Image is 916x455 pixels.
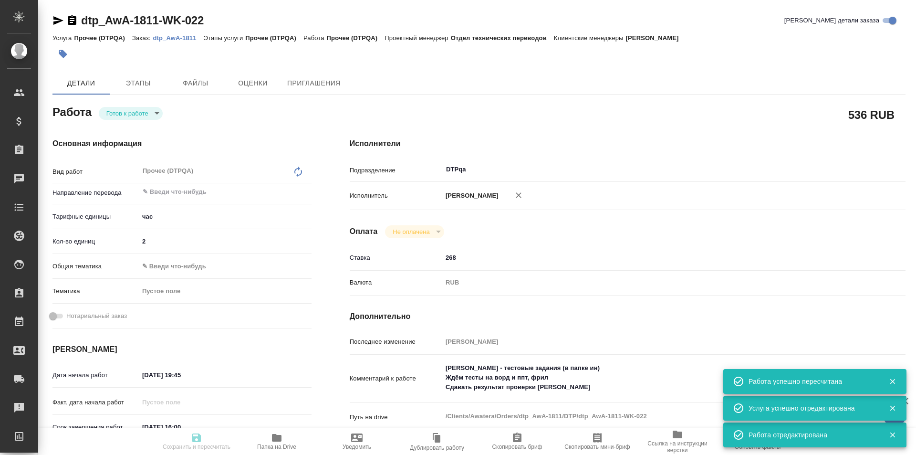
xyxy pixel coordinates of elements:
[66,15,78,26] button: Скопировать ссылку
[99,107,163,120] div: Готов к работе
[749,377,874,386] div: Работа успешно пересчитана
[142,186,277,198] input: ✎ Введи что-нибудь
[52,138,312,149] h4: Основная информация
[350,374,442,383] p: Комментарий к работе
[74,34,132,42] p: Прочее (DTPQA)
[557,428,637,455] button: Скопировать мини-бриф
[153,34,204,42] p: dtp_AwA-1811
[66,311,127,321] span: Нотариальный заказ
[350,166,442,175] p: Подразделение
[52,15,64,26] button: Скопировать ссылку для ЯМессенджера
[327,34,385,42] p: Прочее (DTPQA)
[52,286,139,296] p: Тематика
[442,251,859,265] input: ✎ Введи что-нибудь
[52,423,139,432] p: Срок завершения работ
[350,253,442,263] p: Ставка
[390,228,432,236] button: Не оплачена
[52,43,73,64] button: Добавить тэг
[58,77,104,89] span: Детали
[153,33,204,42] a: dtp_AwA-1811
[477,428,557,455] button: Скопировать бриф
[142,286,300,296] div: Пустое поле
[385,225,444,238] div: Готов к работе
[139,368,222,382] input: ✎ Введи что-нибудь
[848,106,895,123] h2: 536 RUB
[749,430,874,440] div: Работа отредактирована
[245,34,303,42] p: Прочее (DTPQA)
[442,191,499,201] p: [PERSON_NAME]
[52,188,139,198] p: Направление перевода
[287,77,341,89] span: Приглашения
[81,14,204,27] a: dtp_AwA-1811-WK-022
[784,16,879,25] span: [PERSON_NAME] детали заказа
[115,77,161,89] span: Этапы
[442,335,859,349] input: Пустое поле
[385,34,450,42] p: Проектный менеджер
[139,283,312,299] div: Пустое поле
[350,311,906,322] h4: Дополнительно
[637,428,718,455] button: Ссылка на инструкции верстки
[204,34,246,42] p: Этапы услуги
[350,138,906,149] h4: Исполнители
[257,444,296,450] span: Папка на Drive
[442,408,859,424] textarea: /Clients/Awatera/Orders/dtp_AwA-1811/DTP/dtp_AwA-1811-WK-022
[52,262,139,271] p: Общая тематика
[749,403,874,413] div: Услуга успешно отредактирована
[883,404,902,413] button: Закрыть
[104,109,151,117] button: Готов к работе
[451,34,554,42] p: Отдел технических переводов
[139,258,312,275] div: ✎ Введи что-нибудь
[643,440,712,454] span: Ссылка на инструкции верстки
[306,191,308,193] button: Open
[554,34,626,42] p: Клиентские менеджеры
[156,428,237,455] button: Сохранить и пересчитать
[350,226,378,237] h4: Оплата
[139,209,312,225] div: час
[52,398,139,407] p: Факт. дата начала работ
[350,278,442,287] p: Валюта
[343,444,371,450] span: Уведомить
[139,395,222,409] input: Пустое поле
[132,34,153,42] p: Заказ:
[883,377,902,386] button: Закрыть
[718,428,798,455] button: Обновить файлы
[237,428,317,455] button: Папка на Drive
[52,344,312,355] h4: [PERSON_NAME]
[52,370,139,380] p: Дата начала работ
[626,34,686,42] p: [PERSON_NAME]
[854,169,856,170] button: Open
[173,77,219,89] span: Файлы
[350,191,442,201] p: Исполнитель
[142,262,300,271] div: ✎ Введи что-нибудь
[163,444,230,450] span: Сохранить и пересчитать
[350,413,442,422] p: Путь на drive
[303,34,327,42] p: Работа
[350,337,442,347] p: Последнее изменение
[52,237,139,246] p: Кол-во единиц
[564,444,630,450] span: Скопировать мини-бриф
[139,420,222,434] input: ✎ Введи что-нибудь
[52,103,92,120] h2: Работа
[52,34,74,42] p: Услуга
[442,360,859,395] textarea: [PERSON_NAME] - тестовые задания (в папке ин) Ждём тесты на ворд и ппт, фрил Сдавать результат пр...
[883,431,902,439] button: Закрыть
[230,77,276,89] span: Оценки
[52,167,139,177] p: Вид работ
[52,212,139,222] p: Тарифные единицы
[492,444,542,450] span: Скопировать бриф
[397,428,477,455] button: Дублировать работу
[317,428,397,455] button: Уведомить
[139,234,312,248] input: ✎ Введи что-нибудь
[442,275,859,291] div: RUB
[508,185,529,206] button: Удалить исполнителя
[410,444,464,451] span: Дублировать работу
